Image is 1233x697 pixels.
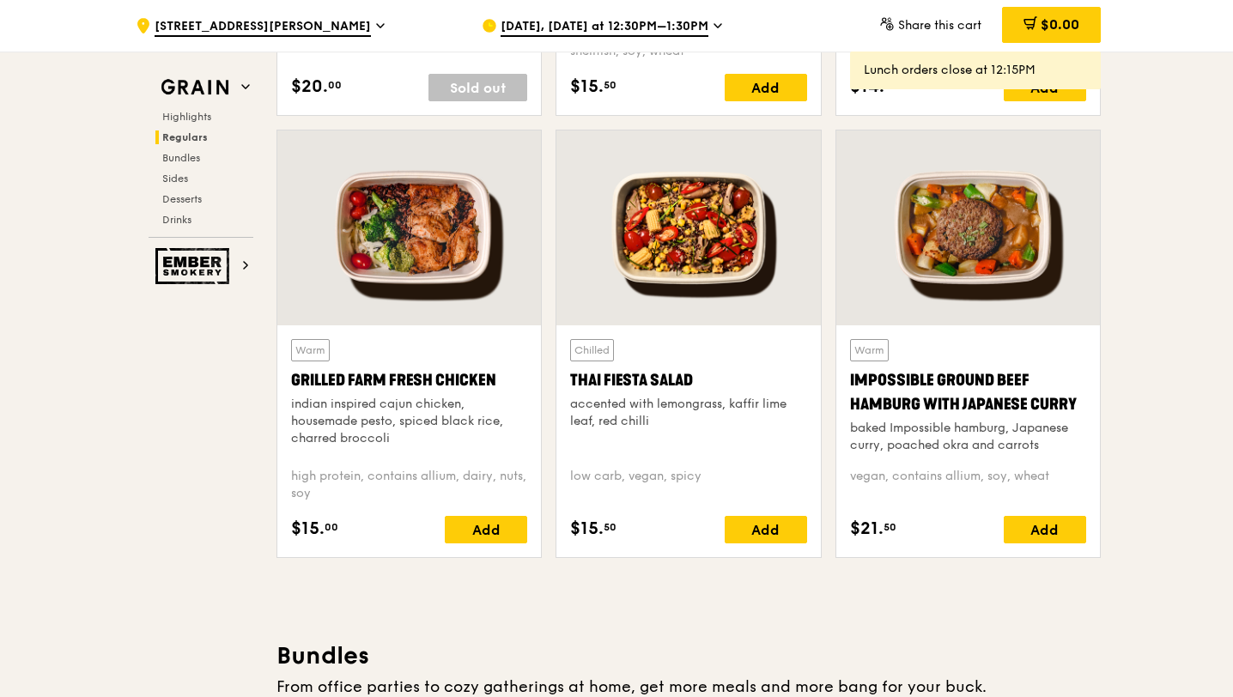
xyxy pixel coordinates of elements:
[604,78,616,92] span: 50
[1004,74,1086,101] div: Add
[884,520,896,534] span: 50
[570,516,604,542] span: $15.
[850,368,1086,416] div: Impossible Ground Beef Hamburg with Japanese Curry
[155,72,234,103] img: Grain web logo
[850,468,1086,502] div: vegan, contains allium, soy, wheat
[898,18,981,33] span: Share this cart
[162,214,191,226] span: Drinks
[276,640,1101,671] h3: Bundles
[291,74,328,100] span: $20.
[1004,516,1086,543] div: Add
[291,468,527,502] div: high protein, contains allium, dairy, nuts, soy
[162,131,208,143] span: Regulars
[850,420,1086,454] div: baked Impossible hamburg, Japanese curry, poached okra and carrots
[162,152,200,164] span: Bundles
[570,74,604,100] span: $15.
[501,18,708,37] span: [DATE], [DATE] at 12:30PM–1:30PM
[155,18,371,37] span: [STREET_ADDRESS][PERSON_NAME]
[725,516,807,543] div: Add
[291,368,527,392] div: Grilled Farm Fresh Chicken
[570,468,806,502] div: low carb, vegan, spicy
[1041,16,1079,33] span: $0.00
[325,520,338,534] span: 00
[162,193,202,205] span: Desserts
[291,396,527,447] div: indian inspired cajun chicken, housemade pesto, spiced black rice, charred broccoli
[570,368,806,392] div: Thai Fiesta Salad
[850,339,889,361] div: Warm
[604,520,616,534] span: 50
[291,339,330,361] div: Warm
[291,516,325,542] span: $15.
[445,516,527,543] div: Add
[725,74,807,101] div: Add
[155,248,234,284] img: Ember Smokery web logo
[428,74,527,101] div: Sold out
[570,339,614,361] div: Chilled
[570,396,806,430] div: accented with lemongrass, kaffir lime leaf, red chilli
[850,516,884,542] span: $21.
[162,173,188,185] span: Sides
[864,62,1087,79] div: Lunch orders close at 12:15PM
[328,78,342,92] span: 00
[162,111,211,123] span: Highlights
